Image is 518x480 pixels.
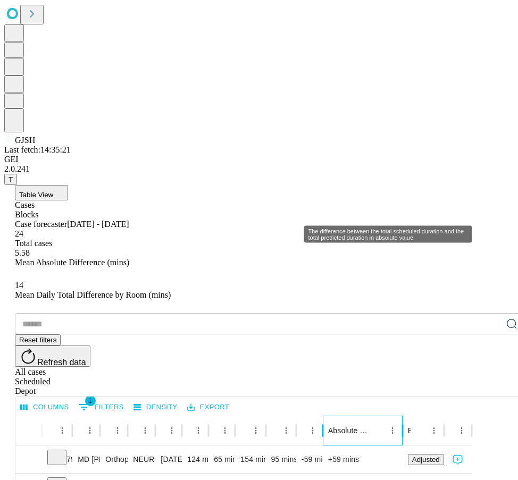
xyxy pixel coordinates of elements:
[15,185,68,200] button: Table View
[187,446,203,473] div: 124 mins
[305,423,320,438] button: Menu
[385,423,400,438] button: Menu
[15,346,90,367] button: Refresh data
[82,423,97,438] button: Menu
[427,423,441,438] button: Menu
[164,423,179,438] button: Menu
[9,175,13,183] span: T
[302,446,318,473] div: -59 mins
[162,423,177,438] button: Sort
[4,164,514,174] div: 2.0.241
[15,220,67,229] span: Case forecaster
[67,220,129,229] span: [DATE] - [DATE]
[445,423,459,438] button: Sort
[138,423,153,438] button: Menu
[85,395,96,406] span: 1
[215,423,230,438] button: Sort
[110,423,125,438] button: Menu
[21,451,37,469] button: Expand
[328,446,397,473] div: +59 mins
[131,399,180,416] button: Density
[412,423,427,438] button: Sort
[19,191,53,199] span: Table View
[408,454,444,465] button: Adjusted
[48,423,63,438] button: Sort
[304,226,472,243] div: The difference between the total scheduled duration and the total predicted duration in absolute ...
[15,136,35,145] span: GJSH
[240,446,260,473] div: 154 mins
[15,281,23,290] span: 14
[241,423,256,438] button: Sort
[79,423,94,438] button: Sort
[161,446,177,473] div: [DATE]
[412,456,440,464] span: Adjusted
[19,336,56,344] span: Reset filters
[37,358,86,367] span: Refresh data
[18,399,72,416] button: Select columns
[4,174,17,185] button: T
[4,155,514,164] div: GEI
[370,423,385,438] button: Sort
[78,446,95,473] div: MD [PERSON_NAME] [PERSON_NAME]
[279,423,294,438] button: Menu
[191,423,206,438] button: Menu
[15,290,171,299] span: Mean Daily Total Difference by Room (mins)
[76,399,127,416] button: Show filters
[15,334,61,346] button: Reset filters
[106,423,121,438] button: Sort
[271,446,291,473] div: 95 mins
[214,446,230,473] div: 65 mins
[47,446,67,473] div: 7956753
[55,423,70,438] button: Menu
[454,423,469,438] button: Menu
[15,239,52,248] span: Total cases
[188,423,203,438] button: Show filters
[328,426,369,435] div: Absolute Difference
[15,229,23,238] span: 24
[218,423,232,438] button: Menu
[248,423,263,438] button: Menu
[15,248,30,257] span: 5.58
[133,446,150,473] div: NEUROPLASTY [MEDICAL_DATA] AT [GEOGRAPHIC_DATA]
[185,399,232,416] button: Export
[134,423,149,438] button: Sort
[303,423,318,438] button: Sort
[272,423,287,438] button: Sort
[4,145,71,154] span: Last fetch: 14:35:21
[408,426,411,435] div: EHR Action
[15,258,129,267] span: Mean Absolute Difference (mins)
[105,446,122,473] div: Orthopaedics
[188,423,203,438] div: 1 active filter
